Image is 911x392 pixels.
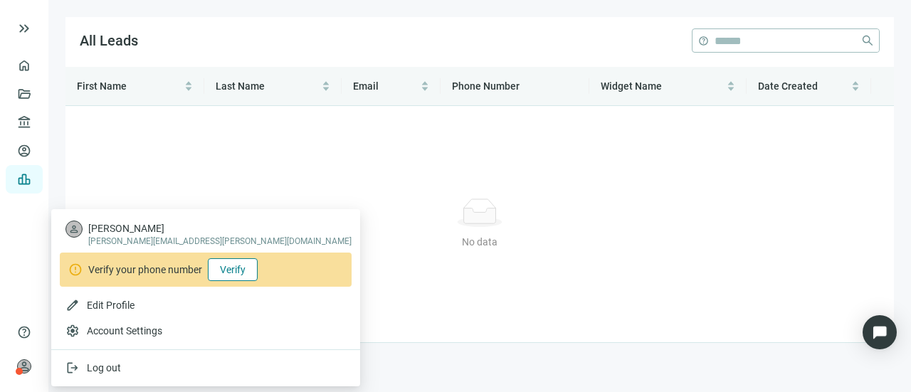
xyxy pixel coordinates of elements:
span: [PERSON_NAME][EMAIL_ADDRESS][PERSON_NAME][DOMAIN_NAME] [88,235,352,247]
span: Widget Name [601,80,662,92]
span: logout [65,361,80,375]
span: Date Created [758,80,818,92]
span: Email [353,80,379,92]
span: help [17,325,31,339]
div: No data [457,234,502,250]
span: Edit Profile [87,300,135,311]
span: person [68,223,80,235]
button: keyboard_double_arrow_right [16,20,33,37]
span: help [698,36,709,46]
span: Verify [220,264,246,275]
span: person [17,359,31,374]
div: Open Intercom Messenger [863,315,897,349]
span: First Name [77,80,127,92]
span: error [68,263,83,277]
span: Last Name [216,80,265,92]
button: Verify [208,258,258,281]
span: [PERSON_NAME] [88,221,352,235]
span: All Leads [80,32,138,49]
span: Log out [87,362,121,374]
span: settings [65,324,80,338]
span: Verify your phone number [88,262,202,277]
span: account_balance [17,115,27,129]
span: edit [65,298,80,312]
span: Phone Number [452,80,520,92]
span: Account Settings [87,324,162,338]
